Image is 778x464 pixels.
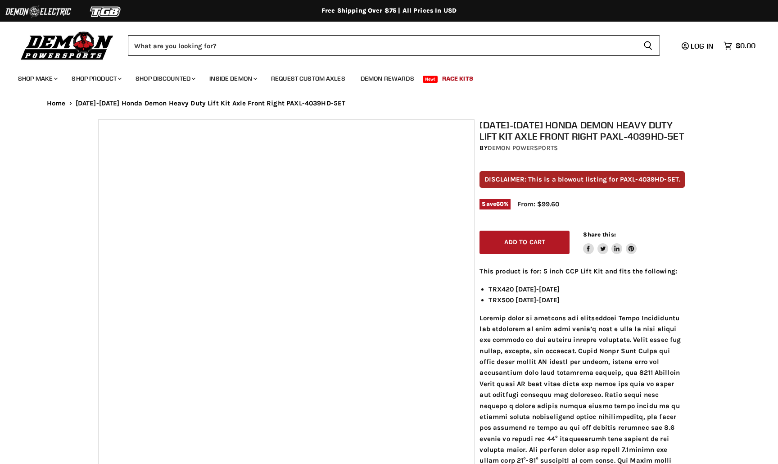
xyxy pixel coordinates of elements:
span: Add to cart [504,238,546,246]
span: New! [423,76,438,83]
ul: Main menu [11,66,753,88]
div: by [479,143,685,153]
span: Save % [479,199,511,209]
a: Shop Product [65,69,127,88]
span: Log in [691,41,714,50]
input: Search [128,35,636,56]
li: TRX500 [DATE]-[DATE] [489,295,685,305]
a: Log in [678,42,719,50]
h1: [DATE]-[DATE] Honda Demon Heavy Duty Lift Kit Axle Front Right PAXL-4039HD-5ET [479,119,685,142]
a: Shop Make [11,69,63,88]
img: Demon Electric Logo 2 [5,3,72,20]
p: This product is for: 5 inch CCP Lift Kit and fits the following: [479,266,685,277]
span: $0.00 [736,41,755,50]
span: [DATE]-[DATE] Honda Demon Heavy Duty Lift Kit Axle Front Right PAXL-4039HD-5ET [76,100,346,107]
form: Product [128,35,660,56]
nav: Breadcrumbs [29,100,749,107]
li: TRX420 [DATE]-[DATE] [489,284,685,295]
img: Demon Powersports [18,29,117,61]
a: Request Custom Axles [264,69,352,88]
a: Demon Rewards [354,69,421,88]
button: Add to cart [479,231,570,255]
a: Race Kits [435,69,480,88]
span: From: $99.60 [517,200,559,208]
a: Home [47,100,66,107]
a: Shop Discounted [129,69,201,88]
a: Demon Powersports [488,144,558,152]
img: TGB Logo 2 [72,3,140,20]
aside: Share this: [583,231,637,255]
span: 60 [496,200,504,207]
a: Inside Demon [203,69,262,88]
p: DISCLAIMER: This is a blowout listing for PAXL-4039HD-5ET. [479,171,685,188]
button: Search [636,35,660,56]
a: $0.00 [719,39,760,52]
span: Share this: [583,231,615,238]
div: Free Shipping Over $75 | All Prices In USD [29,7,749,15]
